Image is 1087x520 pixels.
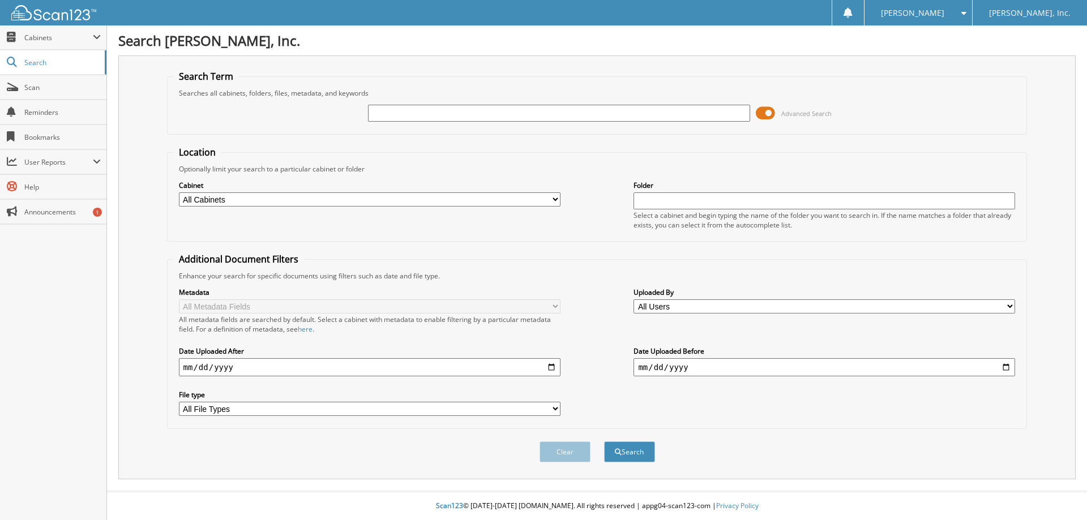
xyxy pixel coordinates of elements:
input: start [179,358,560,376]
h1: Search [PERSON_NAME], Inc. [118,31,1076,50]
span: Advanced Search [781,109,832,118]
legend: Additional Document Filters [173,253,304,265]
label: Date Uploaded Before [634,346,1015,356]
span: Reminders [24,108,101,117]
img: scan123-logo-white.svg [11,5,96,20]
span: Scan123 [436,501,463,510]
label: Date Uploaded After [179,346,560,356]
div: All metadata fields are searched by default. Select a cabinet with metadata to enable filtering b... [179,315,560,334]
span: Cabinets [24,33,93,42]
span: Bookmarks [24,132,101,142]
label: Folder [634,181,1015,190]
label: Uploaded By [634,287,1015,297]
label: File type [179,390,560,399]
span: Help [24,182,101,192]
div: Select a cabinet and begin typing the name of the folder you want to search in. If the name match... [634,210,1015,230]
a: here [298,324,313,334]
div: © [DATE]-[DATE] [DOMAIN_NAME]. All rights reserved | appg04-scan123-com | [107,492,1087,520]
label: Cabinet [179,181,560,190]
span: Search [24,58,99,67]
span: User Reports [24,157,93,167]
span: [PERSON_NAME], Inc. [989,10,1071,16]
input: end [634,358,1015,376]
div: 1 [93,208,102,217]
label: Metadata [179,287,560,297]
span: Scan [24,83,101,92]
div: Optionally limit your search to a particular cabinet or folder [173,164,1021,174]
div: Searches all cabinets, folders, files, metadata, and keywords [173,88,1021,98]
div: Enhance your search for specific documents using filters such as date and file type. [173,271,1021,281]
button: Search [604,441,655,462]
legend: Search Term [173,70,239,83]
span: Announcements [24,207,101,217]
a: Privacy Policy [716,501,759,510]
legend: Location [173,146,221,158]
iframe: Chat Widget [1030,466,1087,520]
button: Clear [540,441,590,462]
span: [PERSON_NAME] [881,10,944,16]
